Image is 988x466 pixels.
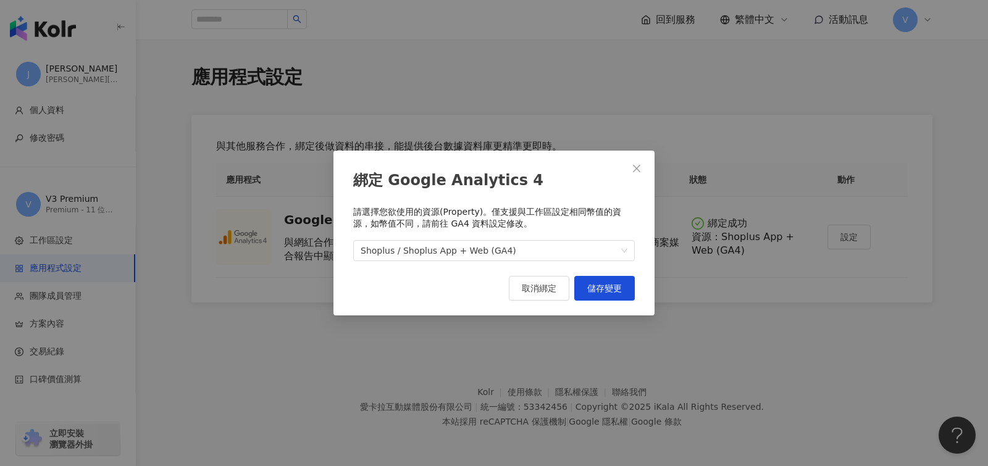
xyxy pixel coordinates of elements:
[522,283,556,293] span: 取消綁定
[353,170,635,191] div: 綁定 Google Analytics 4
[509,276,569,301] button: 取消綁定
[574,276,635,301] button: 儲存變更
[632,164,642,173] span: close
[587,283,622,293] span: 儲存變更
[353,206,635,230] p: 請選擇您欲使用的資源(Property)。僅支援與工作區設定相同幣值的資源，如幣值不同，請前往 GA4 資料設定修改。
[624,156,649,181] button: Close
[361,241,627,260] span: Shoplus / Shoplus App + Web (GA4)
